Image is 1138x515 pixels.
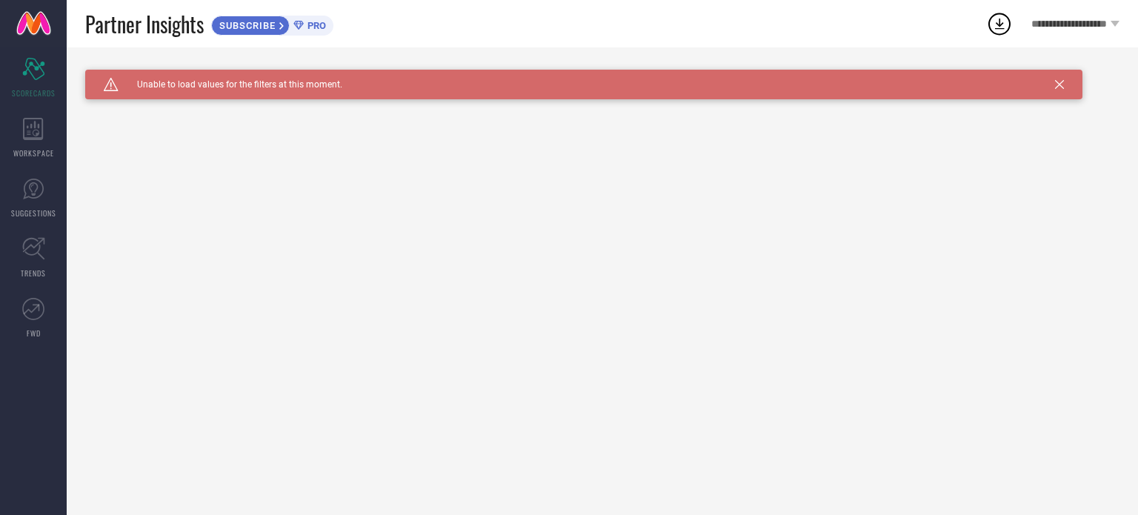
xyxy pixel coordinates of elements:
[85,9,204,39] span: Partner Insights
[304,20,326,31] span: PRO
[119,79,342,90] span: Unable to load values for the filters at this moment.
[211,12,333,36] a: SUBSCRIBEPRO
[27,328,41,339] span: FWD
[986,10,1013,37] div: Open download list
[21,268,46,279] span: TRENDS
[11,207,56,219] span: SUGGESTIONS
[85,70,1119,82] div: Unable to load filters at this moment. Please try later.
[13,147,54,159] span: WORKSPACE
[212,20,279,31] span: SUBSCRIBE
[12,87,56,99] span: SCORECARDS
